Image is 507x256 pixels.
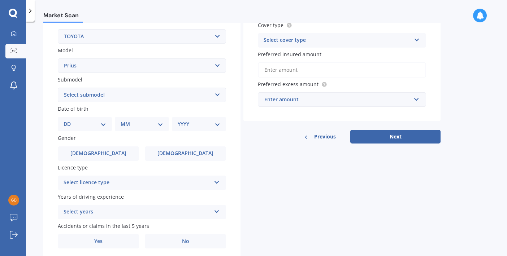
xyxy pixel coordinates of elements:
[64,208,211,216] div: Select years
[94,238,103,244] span: Yes
[350,130,441,144] button: Next
[258,62,426,78] input: Enter amount
[314,131,336,142] span: Previous
[43,12,83,22] span: Market Scan
[58,135,76,142] span: Gender
[258,81,318,88] span: Preferred excess amount
[58,105,88,112] span: Date of birth
[58,47,73,54] span: Model
[258,22,283,28] span: Cover type
[258,51,321,58] span: Preferred insured amount
[64,178,211,187] div: Select licence type
[264,96,411,103] div: Enter amount
[264,36,411,45] div: Select cover type
[58,193,124,200] span: Years of driving experience
[70,150,126,156] span: [DEMOGRAPHIC_DATA]
[182,238,189,244] span: No
[58,76,82,83] span: Submodel
[58,18,71,25] span: Make
[8,195,19,206] img: a097608c5b04b0ff7175c218ff0a1b95
[58,164,88,171] span: Licence type
[157,150,213,156] span: [DEMOGRAPHIC_DATA]
[58,222,149,229] span: Accidents or claims in the last 5 years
